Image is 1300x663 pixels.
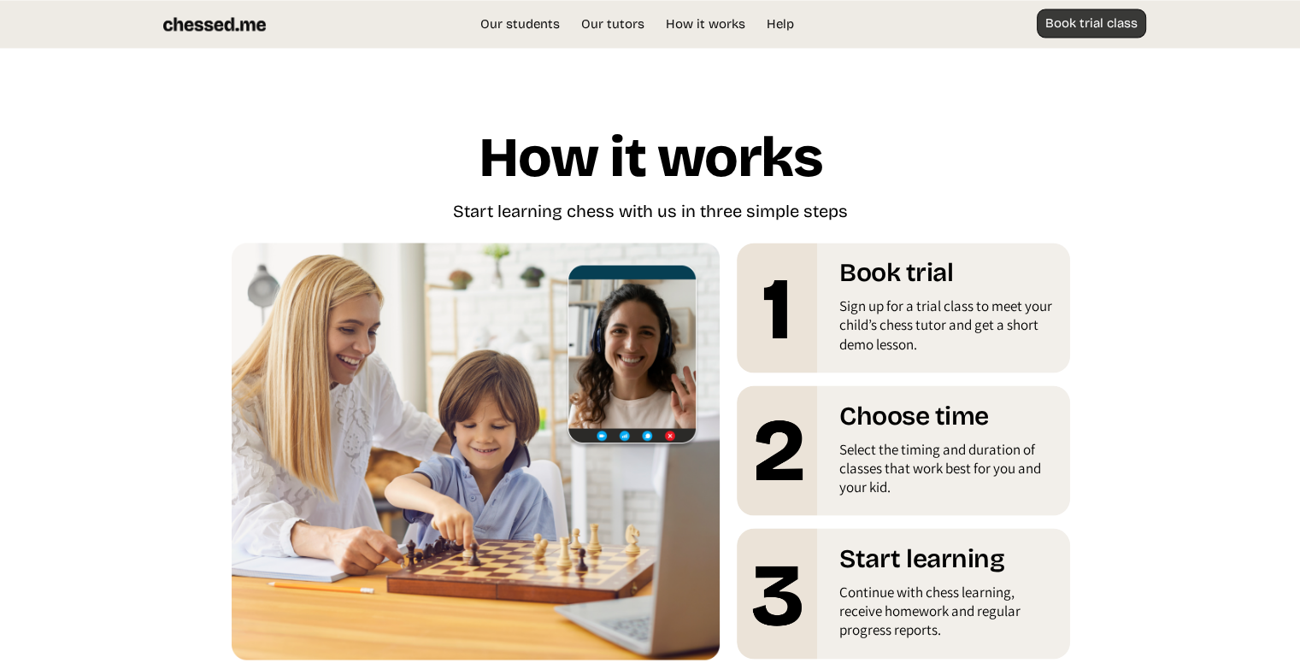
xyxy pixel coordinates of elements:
[478,128,822,201] h1: How it works
[472,15,568,32] a: Our students
[839,543,1057,582] h1: Start learning
[839,400,1057,439] h1: Choose time
[573,15,653,32] a: Our tutors
[758,15,803,32] a: Help
[657,15,754,32] a: How it works
[1037,9,1146,38] a: Book trial class
[839,439,1057,504] div: Select the timing and duration of classes that work best for you and your kid.
[839,257,1057,296] h1: Book trial
[839,582,1057,647] div: Continue with chess learning, receive homework and regular progress reports.
[839,296,1057,361] div: Sign up for a trial class to meet your child’s chess tutor and get a short demo lesson.
[453,201,848,226] div: Start learning chess with us in three simple steps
